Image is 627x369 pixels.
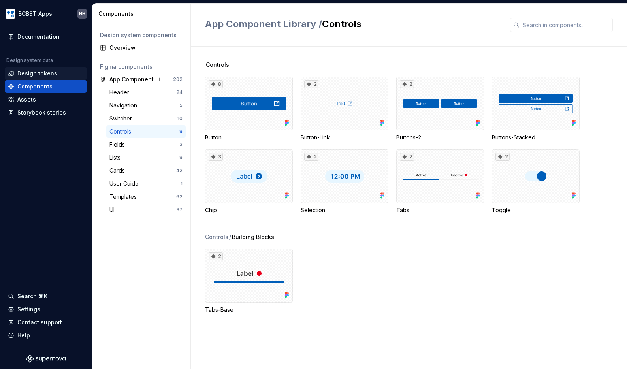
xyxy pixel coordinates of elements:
div: 42 [176,168,183,174]
input: Search in components... [520,18,613,32]
div: 62 [176,194,183,200]
div: Chip [205,206,293,214]
a: Documentation [5,30,87,43]
div: Fields [109,141,128,149]
img: b44e7a6b-69a5-43df-ae42-963d7259159b.png [6,9,15,19]
div: Settings [17,305,40,313]
div: Switcher [109,115,135,122]
div: 10 [177,115,183,122]
div: 2Tabs-Base [205,249,293,314]
div: 3 [179,141,183,148]
div: Help [17,331,30,339]
div: Buttons-2 [396,134,484,141]
div: Components [98,10,187,18]
div: User Guide [109,180,142,188]
div: Tabs-Base [205,306,293,314]
div: 2 [304,80,318,88]
div: 9 [179,154,183,161]
a: Components [5,80,87,93]
div: Controls [109,128,134,136]
a: Header24 [106,86,186,99]
a: Design tokens [5,67,87,80]
div: App Component Library [109,75,168,83]
div: Overview [109,44,183,52]
div: 9 [179,128,183,135]
div: 24 [176,89,183,96]
div: Selection [301,206,388,214]
div: 3Chip [205,149,293,214]
div: Button-Link [301,134,388,141]
div: Buttons-Stacked [492,77,580,141]
div: Controls [205,233,228,241]
a: Controls9 [106,125,186,138]
a: Cards42 [106,164,186,177]
div: Tabs [396,206,484,214]
div: 1 [181,181,183,187]
div: Templates [109,193,140,201]
div: NH [79,11,85,17]
div: 2 [400,153,414,161]
div: 2Toggle [492,149,580,214]
div: 37 [176,207,183,213]
button: Search ⌘K [5,290,87,303]
a: Assets [5,93,87,106]
h2: Controls [205,18,501,30]
div: Toggle [492,206,580,214]
div: Assets [17,96,36,104]
div: 2Tabs [396,149,484,214]
div: Cards [109,167,128,175]
a: Switcher10 [106,112,186,125]
div: Header [109,88,132,96]
div: 2Button-Link [301,77,388,141]
button: BCBST AppsNH [2,5,90,22]
span: / [229,233,231,241]
button: Contact support [5,316,87,329]
a: Overview [97,41,186,54]
a: Storybook stories [5,106,87,119]
span: Building Blocks [232,233,274,241]
div: 3 [209,153,223,161]
button: Help [5,329,87,342]
a: User Guide1 [106,177,186,190]
a: UI37 [106,203,186,216]
a: Navigation5 [106,99,186,112]
div: Contact support [17,318,62,326]
div: Design system components [100,31,183,39]
div: Documentation [17,33,60,41]
div: 2Buttons-2 [396,77,484,141]
span: Controls [206,61,229,69]
div: 8 [209,80,223,88]
div: Search ⌘K [17,292,47,300]
div: 202 [173,76,183,83]
div: Button [205,134,293,141]
div: 5 [179,102,183,109]
div: 2 [209,252,223,260]
svg: Supernova Logo [26,355,66,363]
div: 2 [400,80,414,88]
a: Templates62 [106,190,186,203]
div: 2 [304,153,318,161]
a: Settings [5,303,87,316]
div: 2 [495,153,510,161]
div: UI [109,206,118,214]
a: Lists9 [106,151,186,164]
div: BCBST Apps [18,10,52,18]
div: Figma components [100,63,183,71]
a: Fields3 [106,138,186,151]
div: Storybook stories [17,109,66,117]
div: Lists [109,154,124,162]
div: Design system data [6,57,53,64]
div: Design tokens [17,70,57,77]
div: Buttons-Stacked [492,134,580,141]
div: 2Selection [301,149,388,214]
div: Components [17,83,53,90]
div: 8Button [205,77,293,141]
span: App Component Library / [205,18,322,30]
a: App Component Library202 [97,73,186,86]
div: Navigation [109,102,140,109]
